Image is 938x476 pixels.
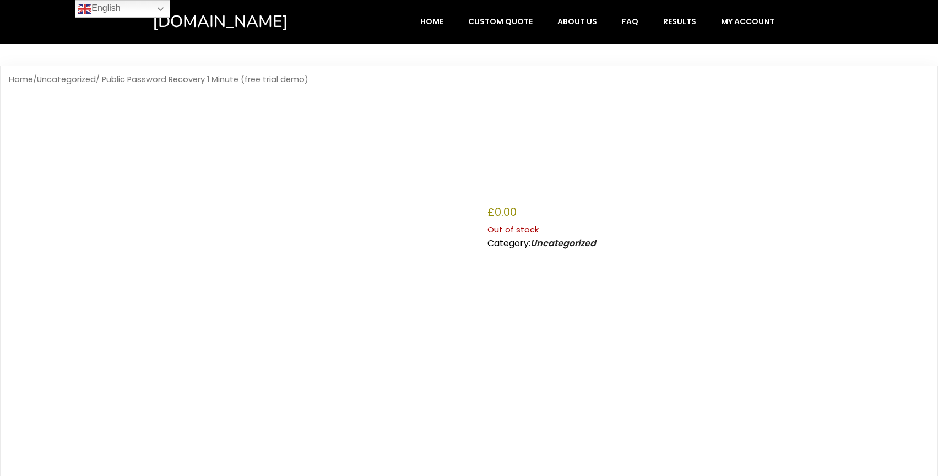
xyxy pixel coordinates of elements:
[487,204,517,220] bdi: 0.00
[420,17,443,26] span: Home
[487,111,929,197] h1: Public Password Recovery 1 Minute (free trial demo)
[721,17,774,26] span: My account
[78,2,91,15] img: en
[546,11,609,32] a: About Us
[409,11,455,32] a: Home
[663,17,696,26] span: Results
[457,11,544,32] a: Custom Quote
[622,17,638,26] span: FAQ
[9,74,929,85] nav: Breadcrumb
[487,204,495,220] span: £
[487,237,596,250] span: Category:
[652,11,708,32] a: Results
[153,11,335,33] a: [DOMAIN_NAME]
[9,74,33,85] a: Home
[468,17,533,26] span: Custom Quote
[709,11,786,32] a: My account
[37,74,96,85] a: Uncategorized
[487,223,929,237] p: Out of stock
[530,237,596,250] a: Uncategorized
[557,17,597,26] span: About Us
[610,11,650,32] a: FAQ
